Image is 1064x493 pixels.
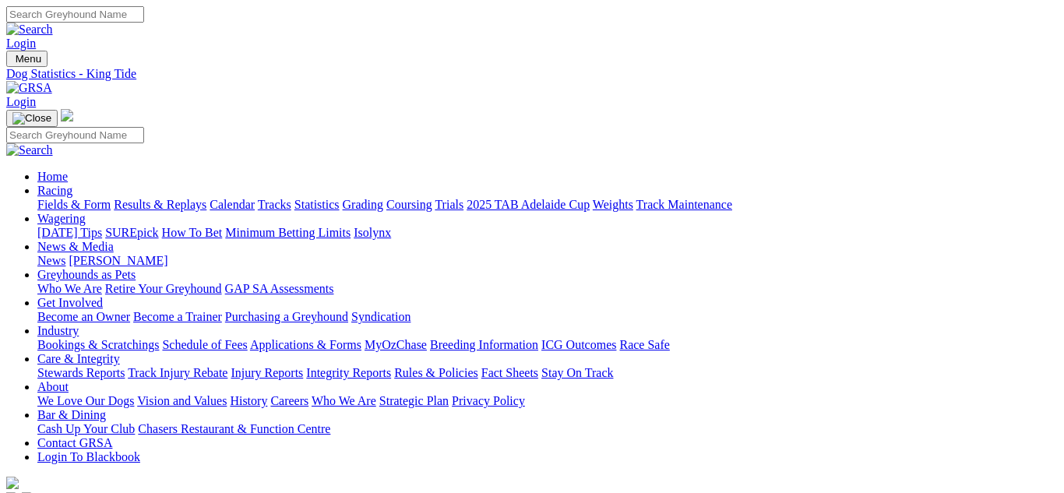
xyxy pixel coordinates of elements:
a: Minimum Betting Limits [225,226,351,239]
img: Search [6,23,53,37]
a: Privacy Policy [452,394,525,407]
a: Weights [593,198,633,211]
a: SUREpick [105,226,158,239]
a: How To Bet [162,226,223,239]
div: Greyhounds as Pets [37,282,1058,296]
a: Isolynx [354,226,391,239]
a: Race Safe [619,338,669,351]
a: Bar & Dining [37,408,106,421]
a: Applications & Forms [250,338,361,351]
a: Purchasing a Greyhound [225,310,348,323]
a: Become an Owner [37,310,130,323]
a: Login To Blackbook [37,450,140,463]
div: About [37,394,1058,408]
a: Wagering [37,212,86,225]
a: Fact Sheets [481,366,538,379]
a: Become a Trainer [133,310,222,323]
a: MyOzChase [365,338,427,351]
img: Close [12,112,51,125]
a: About [37,380,69,393]
a: Tracks [258,198,291,211]
div: Care & Integrity [37,366,1058,380]
img: GRSA [6,81,52,95]
a: Strategic Plan [379,394,449,407]
a: Fields & Form [37,198,111,211]
a: Coursing [386,198,432,211]
a: Login [6,37,36,50]
a: Careers [270,394,308,407]
a: [DATE] Tips [37,226,102,239]
a: Trials [435,198,463,211]
a: Who We Are [37,282,102,295]
a: Greyhounds as Pets [37,268,136,281]
a: 2025 TAB Adelaide Cup [467,198,590,211]
a: Contact GRSA [37,436,112,449]
a: News [37,254,65,267]
a: Track Maintenance [636,198,732,211]
div: Get Involved [37,310,1058,324]
div: Racing [37,198,1058,212]
a: Login [6,95,36,108]
a: Retire Your Greyhound [105,282,222,295]
a: Home [37,170,68,183]
button: Toggle navigation [6,51,48,67]
input: Search [6,6,144,23]
a: Get Involved [37,296,103,309]
a: Breeding Information [430,338,538,351]
a: Industry [37,324,79,337]
div: Industry [37,338,1058,352]
div: News & Media [37,254,1058,268]
a: Integrity Reports [306,366,391,379]
a: We Love Our Dogs [37,394,134,407]
a: Cash Up Your Club [37,422,135,435]
a: Bookings & Scratchings [37,338,159,351]
a: Rules & Policies [394,366,478,379]
a: Vision and Values [137,394,227,407]
a: Racing [37,184,72,197]
img: logo-grsa-white.png [6,477,19,489]
a: Statistics [294,198,340,211]
a: Stay On Track [541,366,613,379]
a: ICG Outcomes [541,338,616,351]
input: Search [6,127,144,143]
a: Dog Statistics - King Tide [6,67,1058,81]
a: Grading [343,198,383,211]
button: Toggle navigation [6,110,58,127]
a: Schedule of Fees [162,338,247,351]
a: GAP SA Assessments [225,282,334,295]
a: Injury Reports [231,366,303,379]
div: Bar & Dining [37,422,1058,436]
div: Wagering [37,226,1058,240]
a: [PERSON_NAME] [69,254,167,267]
a: Calendar [210,198,255,211]
a: Who We Are [312,394,376,407]
a: News & Media [37,240,114,253]
a: Chasers Restaurant & Function Centre [138,422,330,435]
a: Stewards Reports [37,366,125,379]
a: Care & Integrity [37,352,120,365]
a: Track Injury Rebate [128,366,227,379]
a: Syndication [351,310,410,323]
span: Menu [16,53,41,65]
img: Search [6,143,53,157]
img: logo-grsa-white.png [61,109,73,121]
a: History [230,394,267,407]
a: Results & Replays [114,198,206,211]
